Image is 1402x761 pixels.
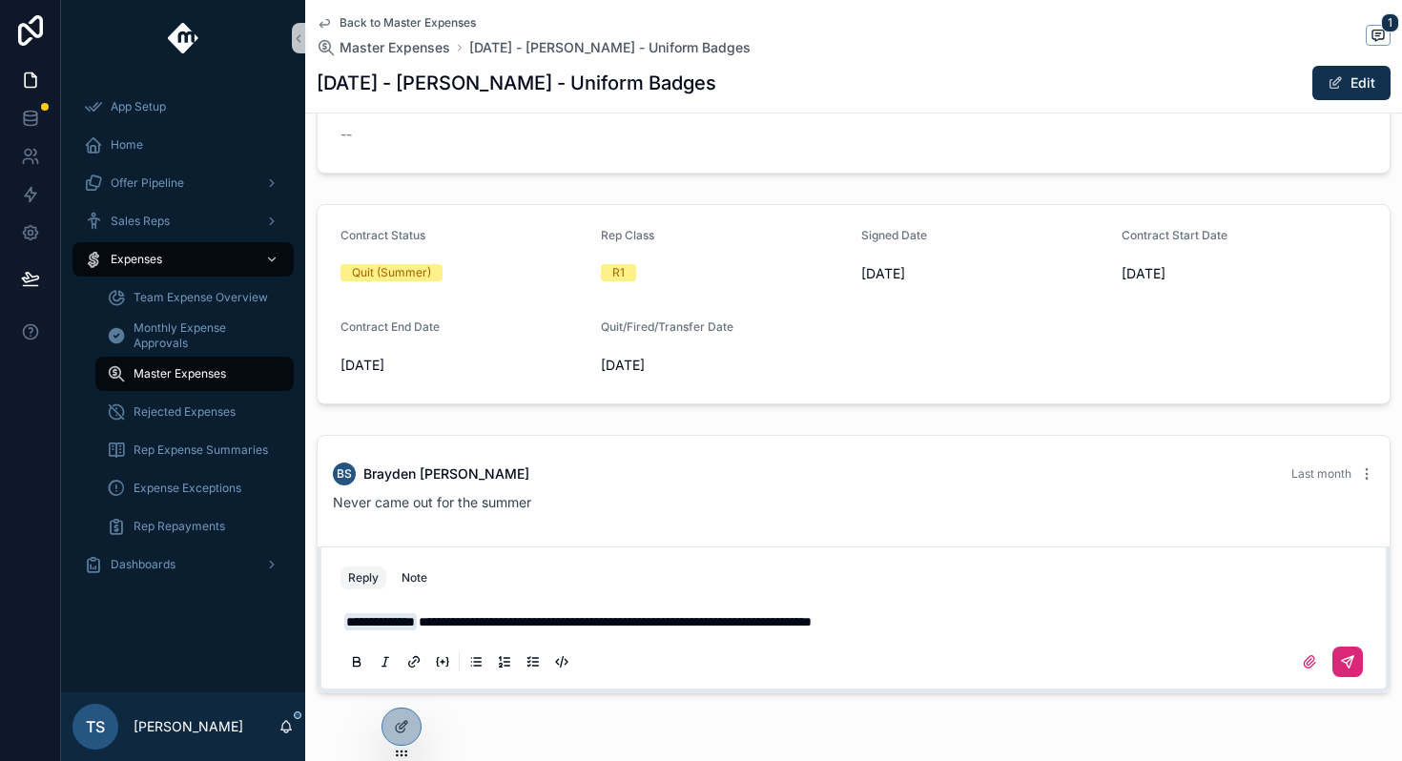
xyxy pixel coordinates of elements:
[402,570,427,586] div: Note
[340,38,450,57] span: Master Expenses
[95,395,294,429] a: Rejected Expenses
[1381,13,1399,32] span: 1
[1122,264,1367,283] span: [DATE]
[340,228,425,242] span: Contract Status
[95,509,294,544] a: Rep Repayments
[95,471,294,505] a: Expense Exceptions
[61,76,305,607] div: scrollable content
[601,228,654,242] span: Rep Class
[111,137,143,153] span: Home
[72,128,294,162] a: Home
[1366,25,1391,49] button: 1
[72,204,294,238] a: Sales Reps
[134,519,225,534] span: Rep Repayments
[95,280,294,315] a: Team Expense Overview
[95,319,294,353] a: Monthly Expense Approvals
[340,566,386,589] button: Reply
[317,15,476,31] a: Back to Master Expenses
[1312,66,1391,100] button: Edit
[111,214,170,229] span: Sales Reps
[1122,228,1227,242] span: Contract Start Date
[601,319,733,334] span: Quit/Fired/Transfer Date
[111,175,184,191] span: Offer Pipeline
[861,228,927,242] span: Signed Date
[134,481,241,496] span: Expense Exceptions
[861,264,1106,283] span: [DATE]
[72,166,294,200] a: Offer Pipeline
[1291,466,1351,481] span: Last month
[340,15,476,31] span: Back to Master Expenses
[337,466,352,482] span: BS
[111,99,166,114] span: App Setup
[363,464,529,483] span: Brayden [PERSON_NAME]
[352,264,431,281] div: Quit (Summer)
[394,566,435,589] button: Note
[111,252,162,267] span: Expenses
[333,494,531,510] span: Never came out for the summer
[340,356,586,375] span: [DATE]
[612,264,625,281] div: R1
[340,319,440,334] span: Contract End Date
[134,290,268,305] span: Team Expense Overview
[134,717,243,736] p: [PERSON_NAME]
[134,404,236,420] span: Rejected Expenses
[86,715,105,738] span: TS
[469,38,751,57] a: [DATE] - [PERSON_NAME] - Uniform Badges
[601,356,846,375] span: [DATE]
[134,442,268,458] span: Rep Expense Summaries
[72,242,294,277] a: Expenses
[134,366,226,381] span: Master Expenses
[317,38,450,57] a: Master Expenses
[134,320,275,351] span: Monthly Expense Approvals
[168,23,199,53] img: App logo
[72,90,294,124] a: App Setup
[72,547,294,582] a: Dashboards
[111,557,175,572] span: Dashboards
[340,125,352,144] span: --
[95,357,294,391] a: Master Expenses
[95,433,294,467] a: Rep Expense Summaries
[317,70,716,96] h1: [DATE] - [PERSON_NAME] - Uniform Badges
